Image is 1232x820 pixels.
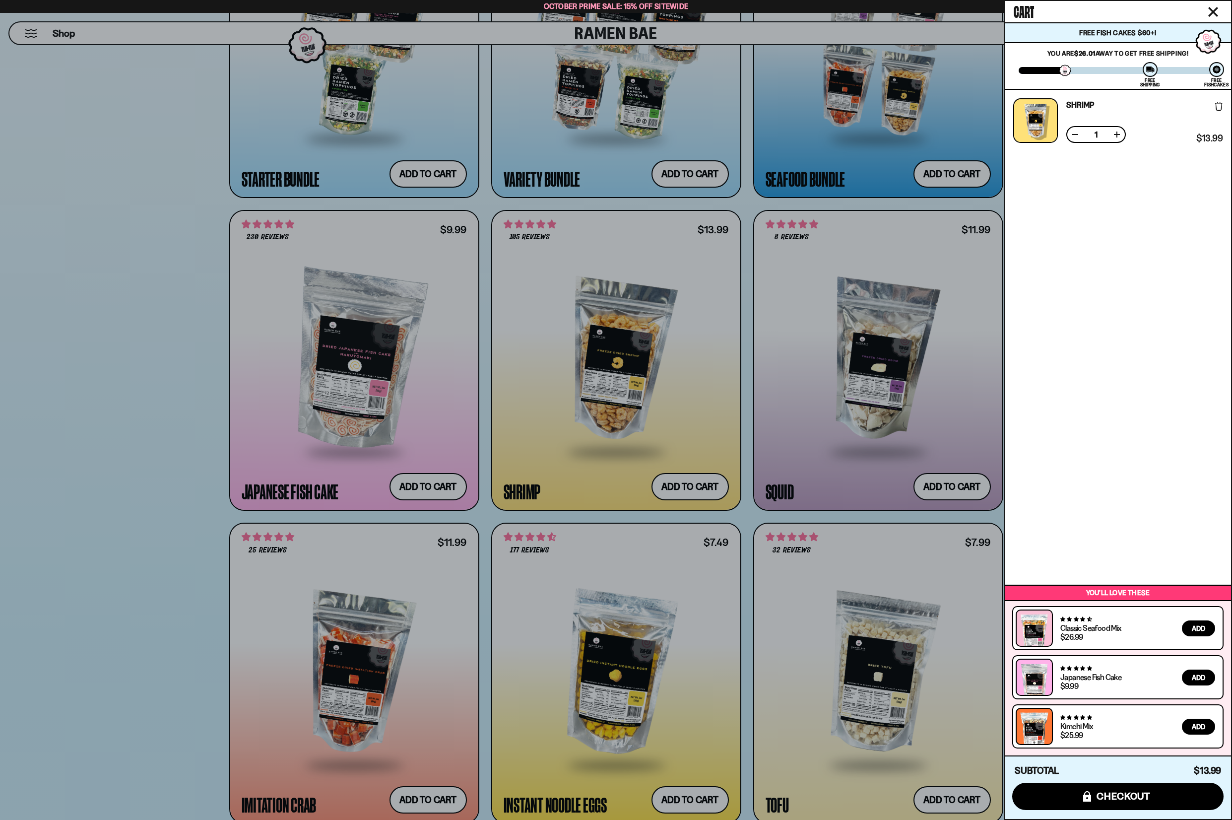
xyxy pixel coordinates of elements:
[1012,783,1224,810] button: checkout
[1182,670,1215,685] button: Add
[1182,719,1215,735] button: Add
[1015,766,1059,776] h4: Subtotal
[1192,674,1205,681] span: Add
[1196,134,1223,143] span: $13.99
[1079,28,1156,37] span: Free Fish Cakes $60+!
[544,1,689,11] span: October Prime Sale: 15% off Sitewide
[1140,78,1160,87] div: Free Shipping
[1060,682,1078,690] div: $9.99
[1204,78,1229,87] div: Free Fishcakes
[1206,4,1221,19] button: Close cart
[1182,620,1215,636] button: Add
[1060,665,1092,672] span: 4.77 stars
[1192,625,1205,632] span: Add
[1060,672,1121,682] a: Japanese Fish Cake
[1014,0,1034,20] span: Cart
[1060,731,1083,739] div: $25.99
[1060,633,1083,641] div: $26.99
[1194,765,1221,776] span: $13.99
[1060,714,1092,721] span: 4.76 stars
[1060,623,1121,633] a: Classic Seafood Mix
[1097,791,1151,802] span: checkout
[1007,588,1229,598] p: You’ll love these
[1060,616,1092,622] span: 4.68 stars
[1060,721,1093,731] a: Kimchi Mix
[1192,723,1205,730] span: Add
[1019,49,1217,57] p: You are away to get Free Shipping!
[1074,49,1096,57] strong: $26.01
[1088,131,1104,138] span: 1
[1066,101,1095,109] a: Shrimp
